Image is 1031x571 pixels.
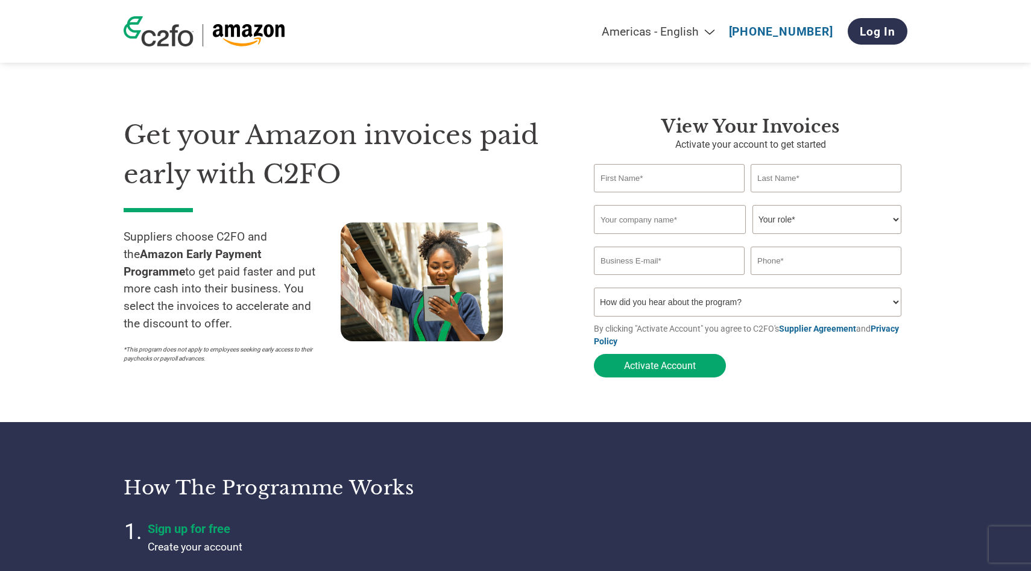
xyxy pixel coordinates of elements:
input: First Name* [594,164,745,192]
h3: View your invoices [594,116,907,137]
a: Log In [848,18,907,45]
div: Invalid first name or first name is too long [594,194,745,200]
img: c2fo logo [124,16,194,46]
div: Inavlid Email Address [594,276,745,283]
input: Your company name* [594,205,746,234]
h4: Sign up for free [148,522,449,536]
strong: Amazon Early Payment Programme [124,247,262,279]
p: Activate your account to get started [594,137,907,152]
input: Phone* [751,247,901,275]
img: supply chain worker [341,222,503,341]
div: Invalid last name or last name is too long [751,194,901,200]
p: Create your account [148,539,449,555]
input: Invalid Email format [594,247,745,275]
a: Supplier Agreement [779,324,856,333]
h1: Get your Amazon invoices paid early with C2FO [124,116,558,194]
h3: How the programme works [124,476,500,500]
img: Amazon [212,24,285,46]
p: Suppliers choose C2FO and the to get paid faster and put more cash into their business. You selec... [124,229,341,333]
p: By clicking "Activate Account" you agree to C2FO's and [594,323,907,348]
button: Activate Account [594,354,726,377]
p: *This program does not apply to employees seeking early access to their paychecks or payroll adva... [124,345,329,363]
div: Invalid company name or company name is too long [594,235,901,242]
a: [PHONE_NUMBER] [729,25,833,39]
div: Inavlid Phone Number [751,276,901,283]
input: Last Name* [751,164,901,192]
select: Title/Role [752,205,901,234]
